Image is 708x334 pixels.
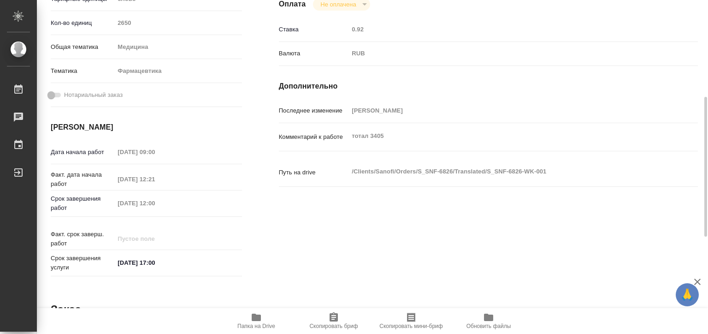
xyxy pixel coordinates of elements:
[379,323,442,329] span: Скопировать мини-бриф
[51,148,114,157] p: Дата начала работ
[348,128,663,144] textarea: тотал 3405
[450,308,527,334] button: Обновить файлы
[279,168,349,177] p: Путь на drive
[114,16,242,30] input: Пустое поле
[279,81,698,92] h4: Дополнительно
[114,256,195,269] input: ✎ Введи что-нибудь
[51,42,114,52] p: Общая тематика
[51,122,242,133] h4: [PERSON_NAME]
[51,170,114,189] p: Факт. дата начала работ
[51,254,114,272] p: Срок завершения услуги
[372,308,450,334] button: Скопировать мини-бриф
[348,164,663,179] textarea: /Clients/Sanofi/Orders/S_SNF-6826/Translated/S_SNF-6826-WK-001
[114,197,195,210] input: Пустое поле
[114,63,242,79] div: Фармацевтика
[279,106,349,115] p: Последнее изменение
[114,232,195,245] input: Пустое поле
[51,230,114,248] p: Факт. срок заверш. работ
[348,46,663,61] div: RUB
[237,323,275,329] span: Папка на Drive
[279,132,349,142] p: Комментарий к работе
[309,323,358,329] span: Скопировать бриф
[279,49,349,58] p: Валюта
[676,283,699,306] button: 🙏
[295,308,372,334] button: Скопировать бриф
[348,23,663,36] input: Пустое поле
[51,194,114,213] p: Срок завершения работ
[51,66,114,76] p: Тематика
[51,302,81,317] h2: Заказ
[679,285,695,304] span: 🙏
[218,308,295,334] button: Папка на Drive
[466,323,511,329] span: Обновить файлы
[114,145,195,159] input: Пустое поле
[64,90,123,100] span: Нотариальный заказ
[348,104,663,117] input: Пустое поле
[114,39,242,55] div: Медицина
[114,173,195,186] input: Пустое поле
[318,0,359,8] button: Не оплачена
[279,25,349,34] p: Ставка
[51,18,114,28] p: Кол-во единиц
